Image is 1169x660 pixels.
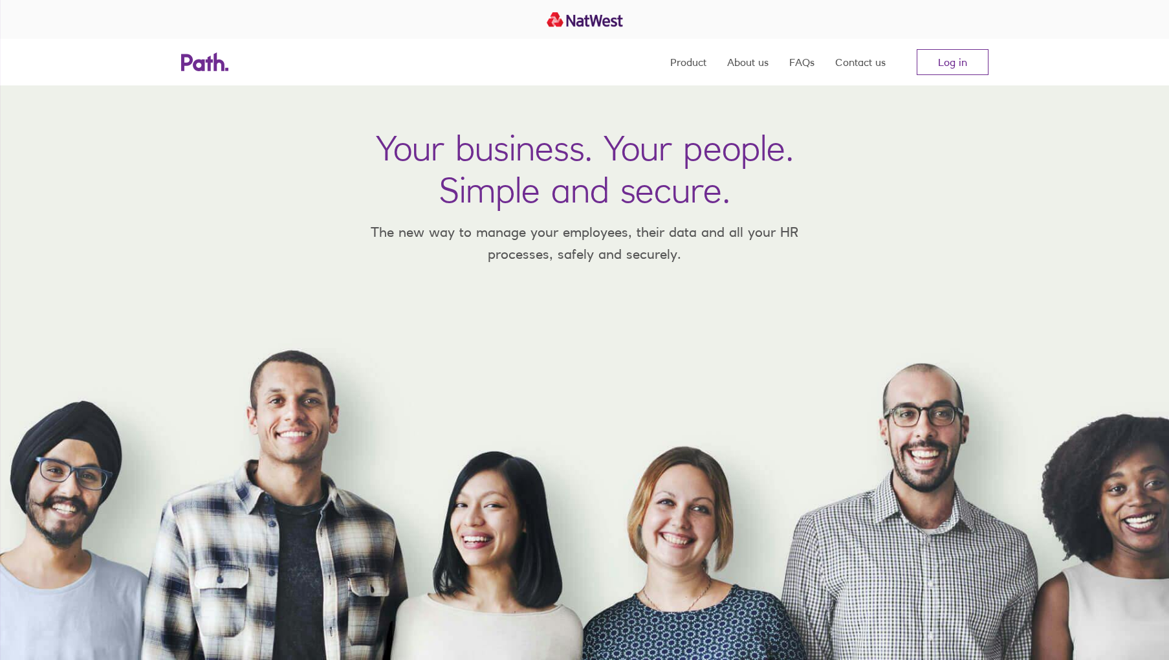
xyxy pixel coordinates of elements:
[835,39,886,85] a: Contact us
[670,39,706,85] a: Product
[352,221,818,265] p: The new way to manage your employees, their data and all your HR processes, safely and securely.
[727,39,769,85] a: About us
[376,127,794,211] h1: Your business. Your people. Simple and secure.
[789,39,814,85] a: FAQs
[917,49,989,75] a: Log in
